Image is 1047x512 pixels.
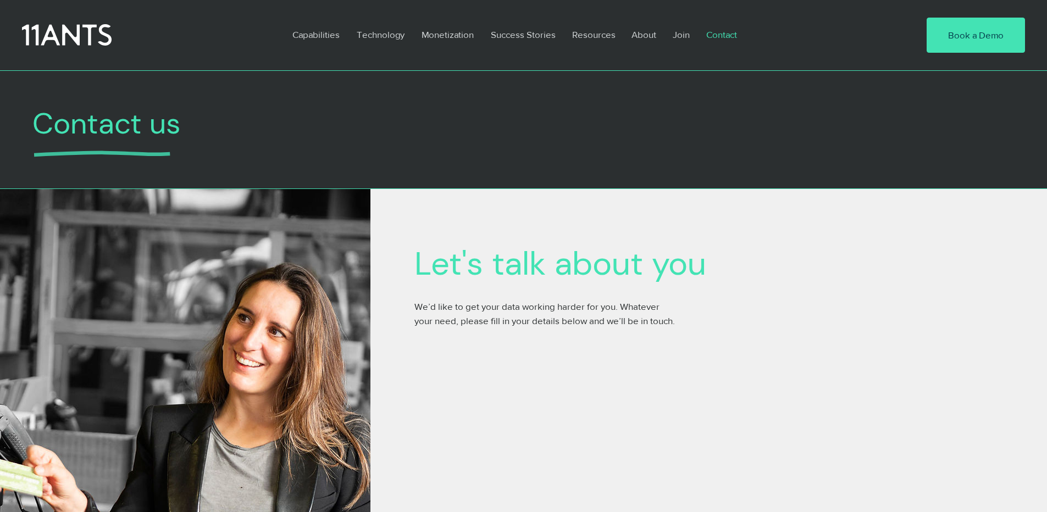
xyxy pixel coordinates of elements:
[284,22,893,47] nav: Site
[284,22,348,47] a: Capabilities
[287,22,345,47] p: Capabilities
[567,22,621,47] p: Resources
[414,299,678,327] p: We’d like to get your data working harder for you. Whatever your need, please fill in your detail...
[414,244,766,283] h2: Let's talk about you
[416,22,479,47] p: Monetization
[348,22,413,47] a: Technology
[483,22,564,47] a: Success Stories
[948,29,1004,42] span: Book a Demo
[664,22,698,47] a: Join
[32,104,181,142] span: Contact us
[485,22,561,47] p: Success Stories
[667,22,695,47] p: Join
[564,22,623,47] a: Resources
[698,22,746,47] a: Contact
[701,22,743,47] p: Contact
[927,18,1025,53] a: Book a Demo
[351,22,410,47] p: Technology
[413,22,483,47] a: Monetization
[623,22,664,47] a: About
[626,22,662,47] p: About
